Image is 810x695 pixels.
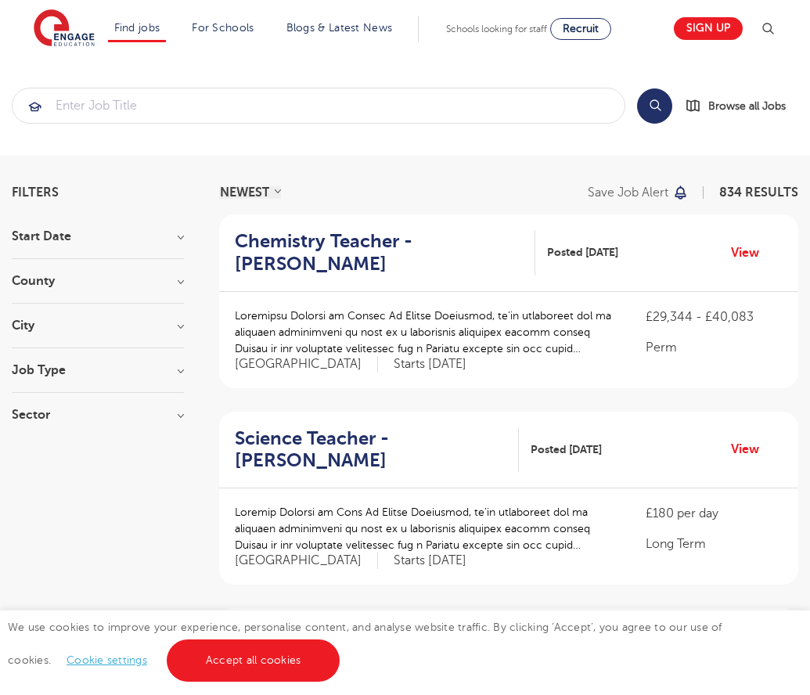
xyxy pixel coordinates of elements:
span: Posted [DATE] [531,441,602,458]
div: Submit [12,88,625,124]
button: Save job alert [588,186,689,199]
button: Search [637,88,672,124]
span: Recruit [563,23,599,34]
h3: Start Date [12,230,184,243]
span: Filters [12,186,59,199]
a: Browse all Jobs [685,97,798,115]
h3: County [12,275,184,287]
span: 834 RESULTS [719,185,798,200]
span: [GEOGRAPHIC_DATA] [235,553,378,569]
h3: Job Type [12,364,184,376]
p: Perm [646,338,783,357]
a: For Schools [192,22,254,34]
a: Accept all cookies [167,639,340,682]
a: View [731,439,771,459]
a: Chemistry Teacher - [PERSON_NAME] [235,230,535,275]
p: £180 per day [646,504,783,523]
a: Recruit [550,18,611,40]
span: [GEOGRAPHIC_DATA] [235,356,378,373]
a: Sign up [674,17,743,40]
p: Save job alert [588,186,668,199]
h3: Sector [12,409,184,421]
p: Loremipsu Dolorsi am Consec Ad Elitse Doeiusmod, te’in utlaboreet dol ma aliquaen adminimveni qu ... [235,308,614,357]
p: Loremip Dolorsi am Cons Ad Elitse Doeiusmod, te’in utlaboreet dol ma aliquaen adminimveni qu nost... [235,504,614,553]
a: Science Teacher - [PERSON_NAME] [235,427,519,473]
a: View [731,243,771,263]
p: £29,344 - £40,083 [646,308,783,326]
p: Starts [DATE] [394,356,466,373]
a: Cookie settings [67,654,147,666]
h2: Science Teacher - [PERSON_NAME] [235,427,506,473]
a: Find jobs [114,22,160,34]
span: Browse all Jobs [708,97,786,115]
p: Long Term [646,535,783,553]
h2: Chemistry Teacher - [PERSON_NAME] [235,230,523,275]
p: Starts [DATE] [394,553,466,569]
a: Blogs & Latest News [286,22,393,34]
span: Posted [DATE] [547,244,618,261]
img: Engage Education [34,9,95,49]
span: We use cookies to improve your experience, personalise content, and analyse website traffic. By c... [8,621,722,666]
input: Submit [13,88,625,123]
h3: City [12,319,184,332]
span: Schools looking for staff [446,23,547,34]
